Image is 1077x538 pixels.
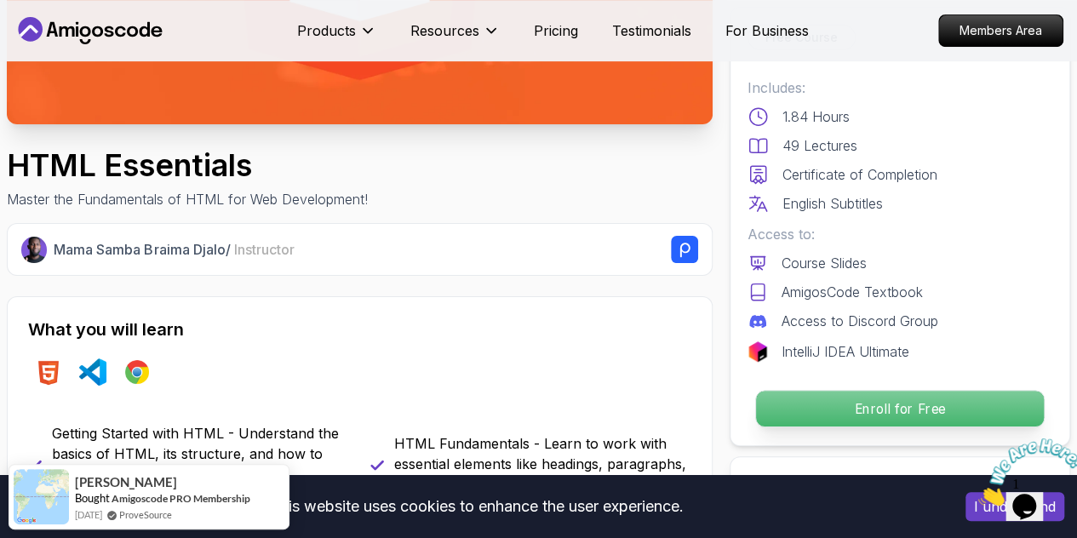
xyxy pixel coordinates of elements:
[782,193,883,214] p: English Subtitles
[782,135,857,156] p: 49 Lectures
[410,20,479,41] p: Resources
[52,423,350,505] p: Getting Started with HTML - Understand the basics of HTML, its structure, and how to use tools li...
[297,20,356,41] p: Products
[938,14,1063,47] a: Members Area
[7,7,112,74] img: Chat attention grabber
[79,358,106,386] img: vscode logo
[939,15,1063,46] p: Members Area
[21,237,47,262] img: Nelson Djalo
[119,507,172,522] a: ProveSource
[782,311,938,331] p: Access to Discord Group
[54,239,294,260] p: Mama Samba Braima Djalo /
[755,390,1045,427] button: Enroll for Free
[14,469,69,524] img: provesource social proof notification image
[782,282,923,302] p: AmigosCode Textbook
[112,492,250,505] a: Amigoscode PRO Membership
[7,7,14,21] span: 1
[756,391,1044,426] p: Enroll for Free
[748,77,1052,98] p: Includes:
[394,433,692,495] p: HTML Fundamentals - Learn to work with essential elements like headings, paragraphs, lists, table...
[782,253,867,273] p: Course Slides
[7,148,368,182] h1: HTML Essentials
[782,164,937,185] p: Certificate of Completion
[7,189,368,209] p: Master the Fundamentals of HTML for Web Development!
[965,492,1064,521] button: Accept cookies
[75,475,177,489] span: [PERSON_NAME]
[612,20,691,41] a: Testimonials
[75,491,110,505] span: Bought
[75,507,102,522] span: [DATE]
[748,474,1052,498] h2: Share this Course
[534,20,578,41] a: Pricing
[297,20,376,54] button: Products
[35,358,62,386] img: html logo
[123,358,151,386] img: chrome logo
[725,20,809,41] a: For Business
[971,432,1077,512] iframe: chat widget
[233,241,294,258] span: Instructor
[748,224,1052,244] p: Access to:
[28,318,691,341] h2: What you will learn
[782,106,850,127] p: 1.84 Hours
[748,341,768,362] img: jetbrains logo
[13,488,940,525] div: This website uses cookies to enhance the user experience.
[782,341,909,362] p: IntelliJ IDEA Ultimate
[410,20,500,54] button: Resources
